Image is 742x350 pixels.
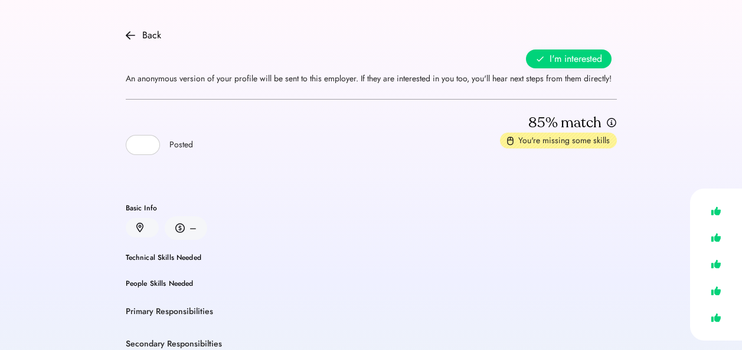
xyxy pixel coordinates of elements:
div: 85% match [528,114,602,133]
div: Posted [169,139,193,151]
img: location.svg [136,223,143,233]
img: like.svg [708,282,724,299]
div: You're missing some skills [518,135,610,147]
img: money.svg [175,223,185,233]
div: People Skills Needed [126,280,617,287]
img: missing-skills.svg [507,136,514,146]
button: I'm interested [526,49,612,68]
span: I'm interested [550,52,602,66]
div: – [189,221,197,235]
div: Primary Responsibilities [126,306,213,318]
div: Technical Skills Needed [126,254,617,261]
img: like.svg [708,256,724,273]
img: yH5BAEAAAAALAAAAAABAAEAAAIBRAA7 [133,138,148,152]
div: Back [142,28,161,42]
img: like.svg [708,309,724,326]
div: An anonymous version of your profile will be sent to this employer. If they are interested in you... [126,68,612,85]
div: Basic Info [126,204,617,212]
img: info.svg [606,117,617,128]
img: like.svg [708,229,724,246]
img: like.svg [708,203,724,220]
div: Secondary Responsibilties [126,338,222,350]
img: arrow-back.svg [126,31,135,40]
